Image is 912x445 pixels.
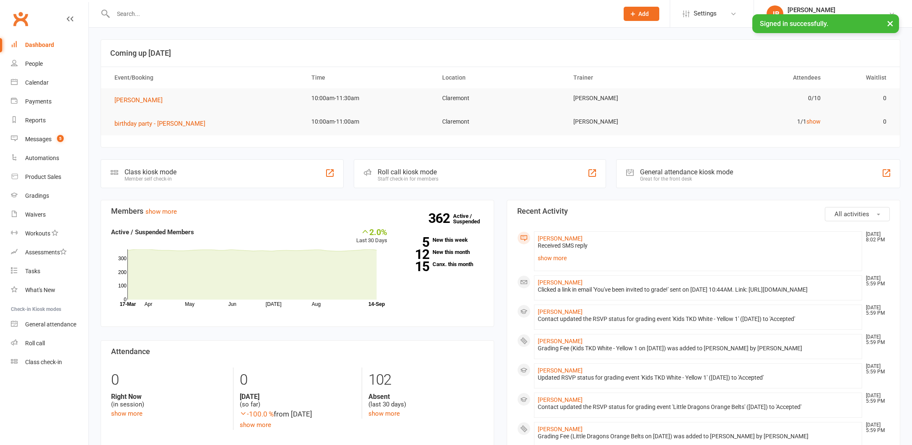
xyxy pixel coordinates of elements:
strong: 5 [400,236,429,248]
div: Updated RSVP status for grading event 'Kids TKD White - Yellow 1' ([DATE]) to 'Accepted' [538,374,858,381]
a: show more [240,421,271,429]
a: [PERSON_NAME] [538,367,583,374]
div: Clicked a link in email 'You've been invited to grade!' sent on [DATE] 10:44AM. Link: [URL][DOMAI... [538,286,858,293]
a: Class kiosk mode [11,353,88,372]
span: Add [638,10,649,17]
button: [PERSON_NAME] [114,95,168,105]
a: 5New this week [400,237,484,243]
a: Dashboard [11,36,88,54]
div: Received SMS reply [538,242,858,249]
time: [DATE] 5:59 PM [862,276,889,287]
button: birthday party - [PERSON_NAME] [114,119,211,129]
td: 0 [828,112,894,132]
div: Contact updated the RSVP status for grading event 'Kids TKD White - Yellow 1' ([DATE]) to 'Accepted' [538,316,858,323]
a: show more [145,208,177,215]
strong: Absent [368,393,484,401]
h3: Attendance [111,347,484,356]
time: [DATE] 5:59 PM [862,364,889,375]
div: Contact updated the RSVP status for grading event 'Little Dragons Orange Belts' ([DATE]) to 'Acce... [538,404,858,411]
strong: [DATE] [240,393,355,401]
a: show more [111,410,142,417]
div: General attendance [25,321,76,328]
a: Tasks [11,262,88,281]
time: [DATE] 5:59 PM [862,393,889,404]
div: (last 30 days) [368,393,484,409]
a: 15Canx. this month [400,261,484,267]
div: Workouts [25,230,50,237]
button: All activities [825,207,890,221]
span: All activities [834,210,869,218]
td: Claremont [435,88,566,108]
th: Event/Booking [107,67,304,88]
strong: 15 [400,260,429,273]
h3: Recent Activity [517,207,890,215]
span: Settings [694,4,717,23]
a: Roll call [11,334,88,353]
span: Signed in successfully. [760,20,828,28]
a: Gradings [11,186,88,205]
span: birthday party - [PERSON_NAME] [114,120,205,127]
span: 5 [57,135,64,142]
a: [PERSON_NAME] [538,426,583,432]
div: Waivers [25,211,46,218]
div: Reports [25,117,46,124]
strong: 12 [400,248,429,261]
h3: Members [111,207,484,215]
strong: 362 [428,212,453,225]
td: Claremont [435,112,566,132]
a: Assessments [11,243,88,262]
div: Payments [25,98,52,105]
div: Automations [25,155,59,161]
td: 0/10 [697,88,828,108]
div: What's New [25,287,55,293]
div: Roll call kiosk mode [378,168,438,176]
div: Grading Fee (Little Dragons Orange Belts on [DATE]) was added to [PERSON_NAME] by [PERSON_NAME] [538,433,858,440]
div: Dashboard [25,41,54,48]
div: Gradings [25,192,49,199]
a: What's New [11,281,88,300]
div: Member self check-in [124,176,176,182]
a: Product Sales [11,168,88,186]
a: [PERSON_NAME] [538,279,583,286]
div: Tasks [25,268,40,274]
a: show more [538,252,858,264]
th: Trainer [566,67,697,88]
a: [PERSON_NAME] [538,396,583,403]
time: [DATE] 5:59 PM [862,305,889,316]
td: 10:00am-11:30am [304,88,435,108]
a: show [806,118,821,125]
div: [PERSON_NAME] [788,6,889,14]
div: Calendar [25,79,49,86]
a: show more [368,410,400,417]
a: [PERSON_NAME] [538,338,583,344]
div: from [DATE] [240,409,355,420]
td: 0 [828,88,894,108]
a: People [11,54,88,73]
button: Add [624,7,659,21]
button: × [883,14,898,32]
th: Waitlist [828,67,894,88]
div: Staff check-in for members [378,176,438,182]
a: [PERSON_NAME] [538,235,583,242]
a: Messages 5 [11,130,88,149]
time: [DATE] 5:59 PM [862,334,889,345]
div: People [25,60,43,67]
th: Attendees [697,67,828,88]
a: 12New this month [400,249,484,255]
strong: Active / Suspended Members [111,228,194,236]
div: Assessments [25,249,67,256]
a: Waivers [11,205,88,224]
td: [PERSON_NAME] [566,112,697,132]
span: [PERSON_NAME] [114,96,163,104]
div: Class check-in [25,359,62,365]
a: 362Active / Suspended [453,207,490,230]
div: (in session) [111,393,227,409]
a: Payments [11,92,88,111]
div: General attendance kiosk mode [640,168,733,176]
td: 10:00am-11:00am [304,112,435,132]
td: [PERSON_NAME] [566,88,697,108]
time: [DATE] 8:02 PM [862,232,889,243]
a: Calendar [11,73,88,92]
div: ATI Martial Arts - [GEOGRAPHIC_DATA] [788,14,889,21]
div: Last 30 Days [356,227,387,245]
